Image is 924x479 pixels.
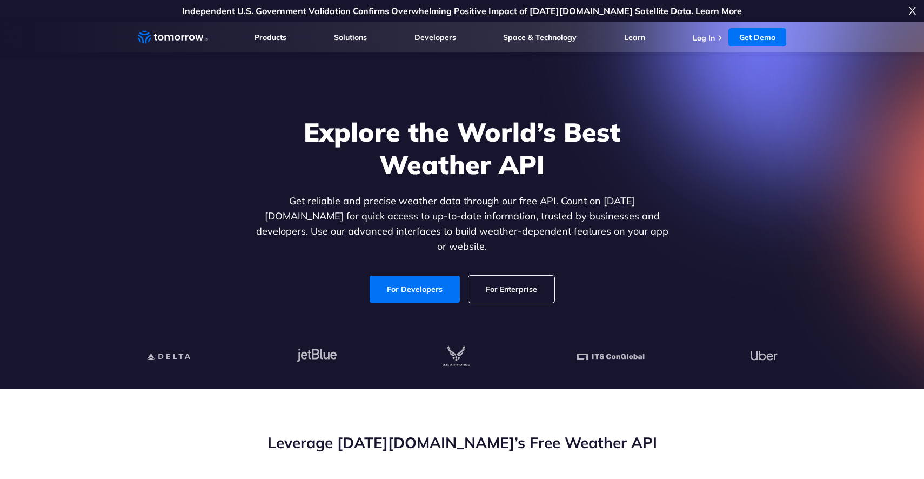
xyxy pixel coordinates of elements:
a: Log In [693,33,715,43]
a: Solutions [334,32,367,42]
a: Learn [624,32,645,42]
a: Independent U.S. Government Validation Confirms Overwhelming Positive Impact of [DATE][DOMAIN_NAM... [182,5,742,16]
a: Products [255,32,286,42]
p: Get reliable and precise weather data through our free API. Count on [DATE][DOMAIN_NAME] for quic... [253,194,671,254]
a: For Enterprise [468,276,554,303]
a: Space & Technology [503,32,577,42]
a: Get Demo [728,28,786,46]
a: Home link [138,29,208,45]
a: Developers [414,32,456,42]
h1: Explore the World’s Best Weather API [253,116,671,181]
h2: Leverage [DATE][DOMAIN_NAME]’s Free Weather API [138,433,786,453]
a: For Developers [370,276,460,303]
